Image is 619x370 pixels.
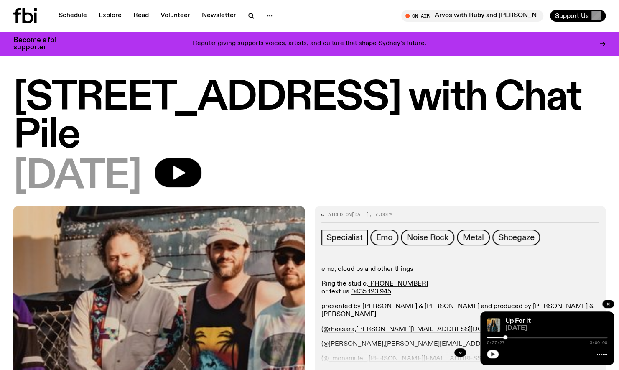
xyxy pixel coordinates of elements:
[128,10,154,22] a: Read
[590,341,607,345] span: 3:00:00
[505,318,531,324] a: Up For It
[321,280,599,296] p: Ring the studio: or text us:
[324,326,354,333] a: @rheasara
[368,281,428,287] a: [PHONE_NUMBER]
[487,341,504,345] span: 0:27:27
[376,233,392,242] span: Emo
[463,233,484,242] span: Metal
[321,230,368,245] a: Specialist
[351,288,391,295] a: 0435 123 945
[326,233,363,242] span: Specialist
[492,230,540,245] a: Shoegaze
[352,211,369,218] span: [DATE]
[370,230,398,245] a: Emo
[193,40,426,48] p: Regular giving supports voices, artists, and culture that shape Sydney’s future.
[155,10,195,22] a: Volunteer
[13,158,141,196] span: [DATE]
[555,12,589,20] span: Support Us
[53,10,92,22] a: Schedule
[401,230,454,245] a: Noise Rock
[13,79,606,155] h1: [STREET_ADDRESS] with Chat Pile
[356,326,526,333] a: [PERSON_NAME][EMAIL_ADDRESS][DOMAIN_NAME]
[550,10,606,22] button: Support Us
[197,10,241,22] a: Newsletter
[401,10,543,22] button: On AirArvos with Ruby and [PERSON_NAME]
[369,211,392,218] span: , 7:00pm
[487,318,500,332] img: Ify - a Brown Skin girl with black braided twists, looking up to the side with her tongue stickin...
[321,326,599,334] p: ( , )
[321,265,599,273] p: emo, cloud bs and other things
[328,211,352,218] span: Aired on
[13,37,67,51] h3: Become a fbi supporter
[457,230,490,245] a: Metal
[94,10,127,22] a: Explore
[505,325,607,332] span: [DATE]
[321,303,599,319] p: presented by [PERSON_NAME] & [PERSON_NAME] and produced by [PERSON_NAME] & [PERSON_NAME]
[498,233,534,242] span: Shoegaze
[407,233,448,242] span: Noise Rock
